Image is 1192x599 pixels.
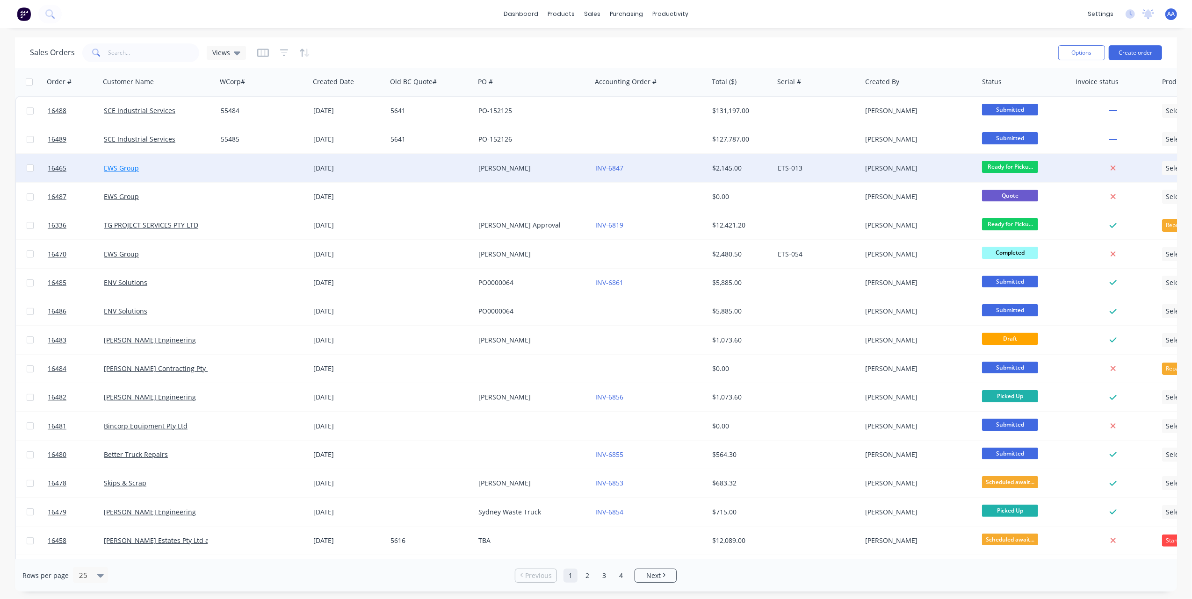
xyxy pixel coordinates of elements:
a: INV-6861 [595,278,623,287]
a: [PERSON_NAME] Engineering [104,507,196,516]
div: PO-152126 [478,135,582,144]
a: [PERSON_NAME] Estates Pty Ltd atf Loop Asset Trust [104,536,267,545]
span: Rows per page [22,571,69,580]
a: 16488 [48,97,104,125]
div: $2,480.50 [712,250,767,259]
div: Created Date [313,77,354,86]
div: [DATE] [314,250,383,259]
div: [PERSON_NAME] [866,135,969,144]
a: INV-6855 [595,450,623,459]
div: [DATE] [314,507,383,517]
div: [PERSON_NAME] [866,536,969,545]
div: WCorp# [220,77,245,86]
a: Page 3 [597,569,611,583]
div: [DATE] [314,392,383,402]
div: $1,073.60 [712,392,767,402]
div: 5641 [391,135,467,144]
span: 16488 [48,106,66,115]
div: ETS-054 [778,250,854,259]
div: $12,421.20 [712,221,767,230]
div: $683.32 [712,478,767,488]
a: 16336 [48,211,104,239]
div: $127,787.00 [712,135,767,144]
div: [PERSON_NAME] [866,364,969,373]
span: 16482 [48,392,66,402]
div: $5,885.00 [712,307,767,316]
div: Old BC Quote# [390,77,437,86]
span: 16487 [48,192,66,201]
div: [PERSON_NAME] [866,450,969,459]
span: Submitted [982,448,1038,459]
span: Select... [1166,450,1190,459]
div: [DATE] [314,450,383,459]
div: $2,145.00 [712,164,767,173]
a: [PERSON_NAME] Engineering [104,392,196,401]
a: EWS Group [104,164,139,172]
div: [DATE] [314,278,383,287]
span: 16465 [48,164,66,173]
a: dashboard [499,7,543,21]
span: Submitted [982,276,1038,287]
div: 5616 [391,536,467,545]
span: 16478 [48,478,66,488]
div: [DATE] [314,335,383,345]
a: ENV Solutions [104,307,147,315]
a: Page 1 is your current page [563,569,578,583]
div: Invoice status [1076,77,1119,86]
span: Previous [525,571,552,580]
span: Ready for Picku... [982,161,1038,172]
span: Draft [982,333,1038,344]
span: 16485 [48,278,66,287]
h1: Sales Orders [30,48,75,57]
span: 16479 [48,507,66,517]
a: INV-6856 [595,392,623,401]
a: 16483 [48,326,104,354]
div: PO0000064 [478,307,582,316]
div: Accounting Order # [595,77,657,86]
a: 16458 [48,527,104,555]
a: INV-6847 [595,164,623,172]
span: Submitted [982,419,1038,430]
span: 16486 [48,307,66,316]
div: $715.00 [712,507,767,517]
span: Quote [982,190,1038,201]
span: Completed [982,247,1038,258]
div: $5,885.00 [712,278,767,287]
span: Select... [1166,135,1190,144]
span: Select... [1166,478,1190,488]
ul: Pagination [511,569,680,583]
a: INV-6853 [595,478,623,487]
a: 16465 [48,154,104,182]
div: [PERSON_NAME] [478,478,582,488]
a: EWS Group [104,250,139,258]
a: TG PROJECT SERVICES PTY LTD [104,221,198,229]
a: 16482 [48,383,104,411]
span: Submitted [982,362,1038,373]
span: Picked Up [982,505,1038,516]
div: Order # [47,77,72,86]
div: [PERSON_NAME] [478,335,582,345]
a: Better Truck Repairs [104,450,168,459]
div: Status [982,77,1002,86]
div: $0.00 [712,192,767,201]
div: Total ($) [712,77,737,86]
div: [PERSON_NAME] [866,507,969,517]
div: [DATE] [314,536,383,545]
a: ENV Solutions [104,278,147,287]
span: 16458 [48,536,66,545]
a: Page 4 [614,569,628,583]
div: $131,197.00 [712,106,767,115]
span: 16483 [48,335,66,345]
div: [DATE] [314,364,383,373]
div: purchasing [605,7,648,21]
span: Select... [1166,106,1190,115]
div: sales [579,7,605,21]
span: 16484 [48,364,66,373]
a: 16489 [48,125,104,153]
div: $564.30 [712,450,767,459]
div: Repairs [1162,363,1189,375]
div: [PERSON_NAME] [866,335,969,345]
a: Next page [635,571,676,580]
a: INV-6819 [595,221,623,229]
button: Options [1058,45,1105,60]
